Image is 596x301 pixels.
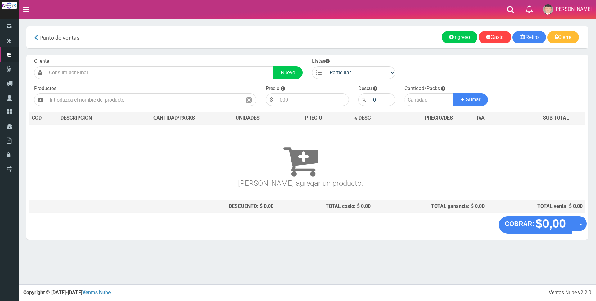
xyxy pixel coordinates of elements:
span: PRECIO [305,115,322,122]
input: 000 [370,93,395,106]
strong: Copyright © [DATE]-[DATE] [23,290,111,295]
div: $ [266,93,277,106]
div: TOTAL ganancia: $ 0,00 [376,203,485,210]
th: CANTIDAD/PACKS [129,112,219,125]
div: Ventas Nube v2.2.0 [549,289,591,296]
th: UNIDADES [219,112,276,125]
div: % [358,93,370,106]
th: COD [29,112,58,125]
a: Retiro [512,31,546,43]
input: Consumidor Final [46,66,274,79]
button: COBRAR: $0,00 [499,216,572,234]
label: Precio [266,85,279,92]
label: Cantidad/Packs [404,85,440,92]
input: Cantidad [404,93,454,106]
a: Gasto [479,31,511,43]
strong: $0,00 [535,217,566,230]
label: Listas [312,58,330,65]
span: IVA [477,115,485,121]
a: Ventas Nube [82,290,111,295]
input: 000 [277,93,349,106]
span: PRECIO/DES [425,115,453,121]
th: DES [58,112,129,125]
label: Productos [34,85,56,92]
span: % DESC [354,115,371,121]
span: CRIPCION [70,115,92,121]
span: Sumar [466,97,481,102]
strong: COBRAR: [505,220,534,227]
span: [PERSON_NAME] [554,6,592,12]
a: Nuevo [273,66,303,79]
button: Sumar [453,93,488,106]
div: DESCUENTO: $ 0,00 [131,203,273,210]
span: SUB TOTAL [543,115,569,122]
a: Cierre [547,31,579,43]
label: Descu [358,85,372,92]
input: Introduzca el nombre del producto [47,93,242,106]
div: TOTAL venta: $ 0,00 [490,203,583,210]
img: Logo grande [2,2,17,9]
label: Cliente [34,58,49,65]
div: TOTAL costo: $ 0,00 [278,203,371,210]
h3: [PERSON_NAME] agregar un producto. [32,134,569,187]
img: User Image [543,4,553,15]
a: Ingreso [442,31,477,43]
span: Punto de ventas [39,34,79,41]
